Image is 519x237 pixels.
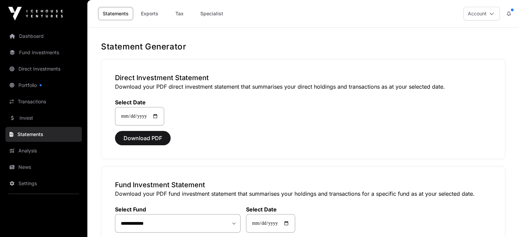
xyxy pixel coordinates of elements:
[5,127,82,142] a: Statements
[115,83,491,91] p: Download your PDF direct investment statement that summarises your direct holdings and transactio...
[246,206,295,213] label: Select Date
[8,7,63,20] img: Icehouse Ventures Logo
[5,94,82,109] a: Transactions
[5,176,82,191] a: Settings
[115,131,171,145] button: Download PDF
[5,61,82,76] a: Direct Investments
[115,190,491,198] p: Download your PDF fund investment statement that summarises your holdings and transactions for a ...
[115,138,171,145] a: Download PDF
[5,29,82,44] a: Dashboard
[136,7,163,20] a: Exports
[5,143,82,158] a: Analysis
[115,206,241,213] label: Select Fund
[166,7,193,20] a: Tax
[101,41,505,52] h1: Statement Generator
[115,99,164,106] label: Select Date
[5,160,82,175] a: News
[115,73,491,83] h3: Direct Investment Statement
[115,180,491,190] h3: Fund Investment Statement
[463,7,500,20] button: Account
[485,204,519,237] iframe: Chat Widget
[124,134,162,142] span: Download PDF
[196,7,228,20] a: Specialist
[5,110,82,125] a: Invest
[5,78,82,93] a: Portfolio
[5,45,82,60] a: Fund Investments
[98,7,133,20] a: Statements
